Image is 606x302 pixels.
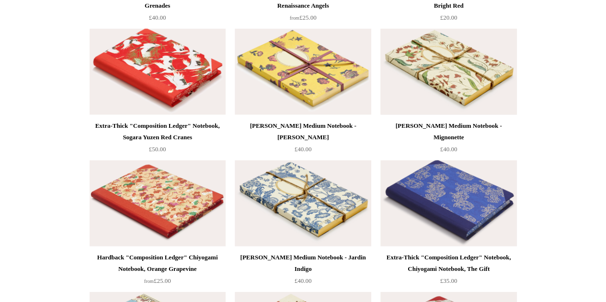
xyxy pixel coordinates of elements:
div: [PERSON_NAME] Medium Notebook - Mignonette [383,120,514,143]
div: Hardback "Composition Ledger" Chiyogami Notebook, Orange Grapevine [92,252,223,275]
div: [PERSON_NAME] Medium Notebook - Jardin Indigo [237,252,368,275]
span: from [290,15,299,21]
a: Extra-Thick "Composition Ledger" Notebook, Sogara Yuzen Red Cranes Extra-Thick "Composition Ledge... [90,29,226,115]
a: Antoinette Poisson Medium Notebook - Mignonette Antoinette Poisson Medium Notebook - Mignonette [380,29,516,115]
span: £40.00 [295,145,312,153]
span: £40.00 [295,277,312,284]
a: [PERSON_NAME] Medium Notebook - [PERSON_NAME] £40.00 [235,120,371,159]
span: from [144,279,154,284]
img: Antoinette Poisson Medium Notebook - Mignonette [380,29,516,115]
img: Antoinette Poisson Medium Notebook - Jardin Indigo [235,160,371,246]
div: Extra-Thick "Composition Ledger" Notebook, Sogara Yuzen Red Cranes [92,120,223,143]
a: Extra-Thick "Composition Ledger" Notebook, Chiyogami Notebook, The Gift Extra-Thick "Composition ... [380,160,516,246]
div: Extra-Thick "Composition Ledger" Notebook, Chiyogami Notebook, The Gift [383,252,514,275]
span: £25.00 [144,277,171,284]
span: £35.00 [440,277,457,284]
img: Hardback "Composition Ledger" Chiyogami Notebook, Orange Grapevine [90,160,226,246]
div: [PERSON_NAME] Medium Notebook - [PERSON_NAME] [237,120,368,143]
img: Extra-Thick "Composition Ledger" Notebook, Sogara Yuzen Red Cranes [90,29,226,115]
span: £40.00 [440,145,457,153]
span: £25.00 [290,14,317,21]
a: [PERSON_NAME] Medium Notebook - Mignonette £40.00 [380,120,516,159]
img: Extra-Thick "Composition Ledger" Notebook, Chiyogami Notebook, The Gift [380,160,516,246]
img: Antoinette Poisson Medium Notebook - Bien Aimee [235,29,371,115]
a: Hardback "Composition Ledger" Chiyogami Notebook, Orange Grapevine Hardback "Composition Ledger" ... [90,160,226,246]
a: [PERSON_NAME] Medium Notebook - Jardin Indigo £40.00 [235,252,371,291]
a: Extra-Thick "Composition Ledger" Notebook, Chiyogami Notebook, The Gift £35.00 [380,252,516,291]
span: £50.00 [149,145,166,153]
a: Antoinette Poisson Medium Notebook - Bien Aimee Antoinette Poisson Medium Notebook - Bien Aimee [235,29,371,115]
span: £40.00 [149,14,166,21]
a: Antoinette Poisson Medium Notebook - Jardin Indigo Antoinette Poisson Medium Notebook - Jardin In... [235,160,371,246]
a: Hardback "Composition Ledger" Chiyogami Notebook, Orange Grapevine from£25.00 [90,252,226,291]
a: Extra-Thick "Composition Ledger" Notebook, Sogara Yuzen Red Cranes £50.00 [90,120,226,159]
span: £20.00 [440,14,457,21]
